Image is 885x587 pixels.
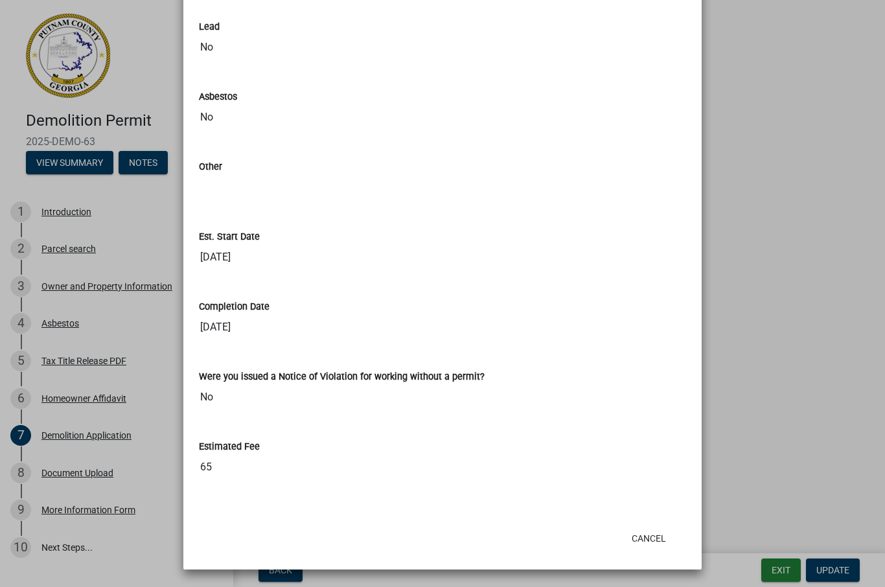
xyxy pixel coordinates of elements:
label: Lead [199,23,220,32]
label: Other [199,163,222,172]
label: Asbestos [199,93,237,102]
button: Cancel [621,527,676,550]
label: Completion Date [199,303,270,312]
label: Est. Start Date [199,233,260,242]
label: Were you issued a Notice of Violation for working without a permit? [199,373,485,382]
label: Estimated Fee [199,443,260,452]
